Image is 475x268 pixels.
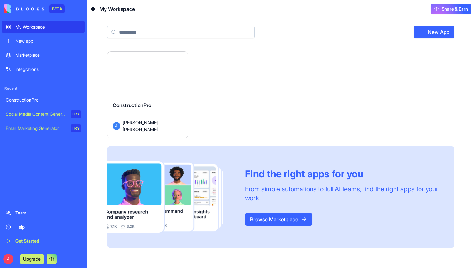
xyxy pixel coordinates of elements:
[15,224,81,230] div: Help
[2,35,85,47] a: New app
[245,185,439,203] div: From simple automations to full AI teams, find the right apps for your work
[15,210,81,216] div: Team
[2,49,85,62] a: Marketplace
[49,4,65,13] div: BETA
[123,119,183,133] span: [PERSON_NAME].[PERSON_NAME]
[245,213,312,226] a: Browse Marketplace
[3,254,13,264] span: A
[2,122,85,135] a: Email Marketing GeneratorTRY
[2,86,85,91] span: Recent
[20,255,44,262] a: Upgrade
[414,26,454,38] a: New App
[2,221,85,233] a: Help
[2,206,85,219] a: Team
[2,21,85,33] a: My Workspace
[2,108,85,121] a: Social Media Content GeneratorTRY
[245,168,439,180] div: Find the right apps for you
[20,254,44,264] button: Upgrade
[99,5,135,13] span: My Workspace
[6,125,66,131] div: Email Marketing Generator
[15,66,81,72] div: Integrations
[431,4,471,14] button: Share & Earn
[2,94,85,106] a: ConstructionPro
[442,6,468,12] span: Share & Earn
[15,52,81,58] div: Marketplace
[15,238,81,244] div: Get Started
[71,110,81,118] div: TRY
[107,51,188,138] a: ConstructionProA[PERSON_NAME].[PERSON_NAME]
[15,38,81,44] div: New app
[113,122,120,130] span: A
[6,97,81,103] div: ConstructionPro
[71,124,81,132] div: TRY
[113,102,151,108] span: ConstructionPro
[2,235,85,247] a: Get Started
[2,63,85,76] a: Integrations
[15,24,81,30] div: My Workspace
[4,4,65,13] a: BETA
[6,111,66,117] div: Social Media Content Generator
[107,161,235,233] img: Frame_181_egmpey.png
[4,4,44,13] img: logo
